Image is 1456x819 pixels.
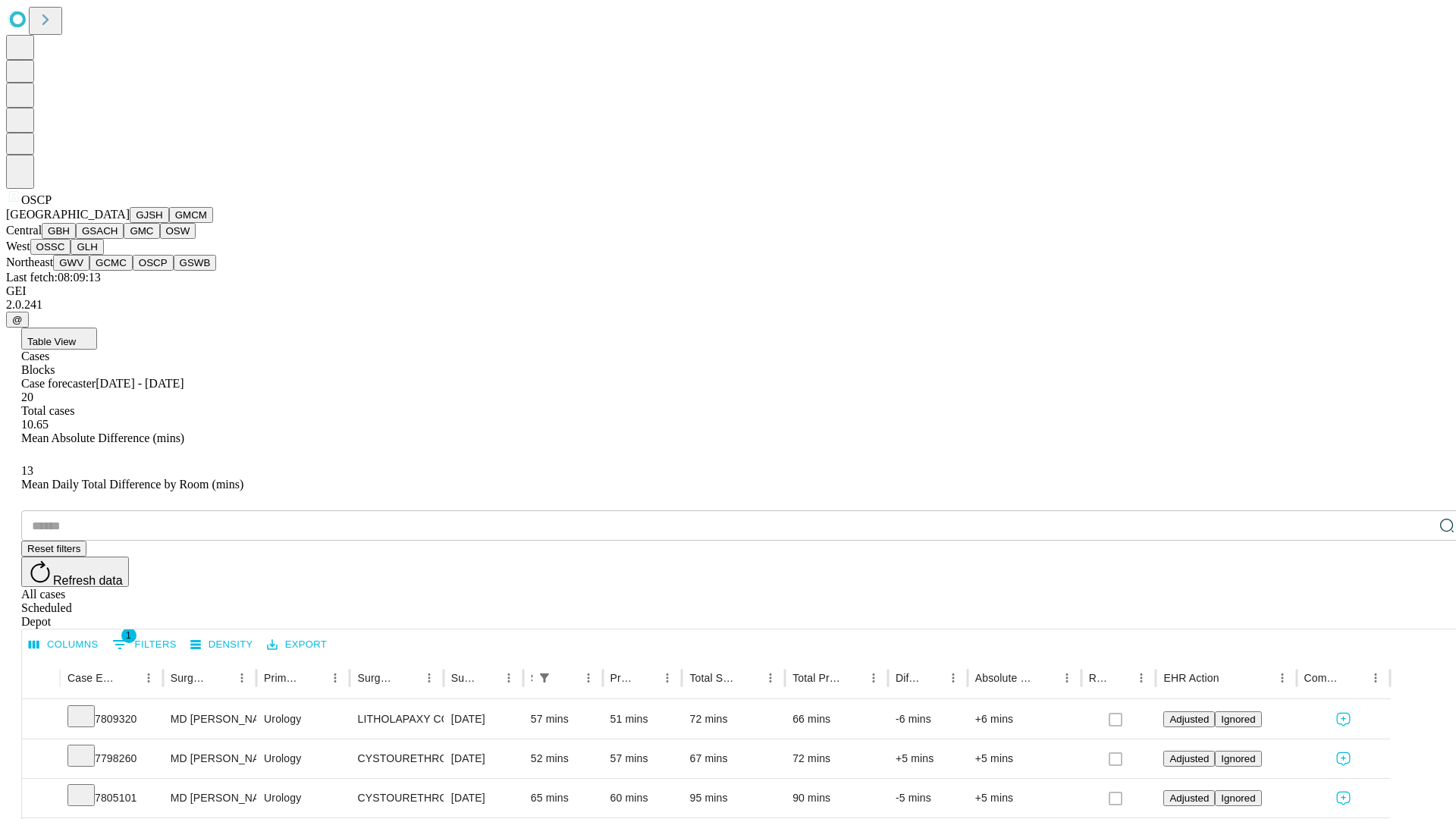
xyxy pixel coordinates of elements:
button: Menu [138,667,159,689]
div: 2.0.241 [6,298,1450,312]
button: Menu [863,667,884,689]
span: Central [6,224,42,237]
div: Total Scheduled Duration [689,672,737,684]
div: Surgery Name [357,672,395,684]
div: 72 mins [689,700,777,739]
button: Ignored [1215,711,1261,727]
button: Adjusted [1163,790,1215,806]
button: Sort [397,667,419,689]
div: Difference [896,672,920,684]
div: Scheduled In Room Duration [531,672,532,684]
button: GMC [124,223,159,239]
button: Expand [30,707,52,733]
span: Last fetch: 08:09:13 [6,271,101,284]
span: Reset filters [27,543,80,554]
button: Sort [1109,667,1131,689]
span: OSCP [21,193,52,206]
button: Sort [557,667,578,689]
button: Density [187,633,257,657]
div: CYSTOURETHROSCOPY WITH FULGURATION MEDIUM BLADDER TUMOR [357,739,435,778]
button: Menu [1365,667,1386,689]
button: Ignored [1215,790,1261,806]
button: Menu [657,667,678,689]
span: Case forecaster [21,377,96,390]
div: Urology [264,739,342,778]
button: Menu [1131,667,1152,689]
button: @ [6,312,29,328]
button: Sort [1221,667,1242,689]
div: 57 mins [610,739,675,778]
div: MD [PERSON_NAME] [171,779,249,817]
div: Predicted In Room Duration [610,672,635,684]
div: Resolved in EHR [1089,672,1109,684]
button: Reset filters [21,541,86,557]
div: MD [PERSON_NAME] [PERSON_NAME] [171,700,249,739]
button: GCMC [89,255,133,271]
span: Adjusted [1169,714,1209,725]
div: +5 mins [896,739,960,778]
div: 65 mins [531,779,595,817]
div: 52 mins [531,739,595,778]
button: Sort [739,667,760,689]
span: Refresh data [53,574,123,587]
div: MD [PERSON_NAME] [171,739,249,778]
button: Adjusted [1163,751,1215,767]
button: Menu [578,667,599,689]
div: Total Predicted Duration [792,672,840,684]
span: Table View [27,336,76,347]
span: 1 [121,628,136,643]
span: 20 [21,391,33,403]
div: [DATE] [451,739,516,778]
div: Primary Service [264,672,302,684]
button: Export [263,633,331,657]
span: West [6,240,30,253]
div: 95 mins [689,779,777,817]
div: Case Epic Id [67,672,115,684]
span: Ignored [1221,753,1255,764]
button: OSCP [133,255,174,271]
div: +5 mins [975,739,1074,778]
button: Sort [921,667,943,689]
button: GBH [42,223,76,239]
button: Ignored [1215,751,1261,767]
button: GSWB [174,255,217,271]
button: OSSC [30,239,71,255]
button: Sort [210,667,231,689]
span: Ignored [1221,792,1255,804]
div: +6 mins [975,700,1074,739]
div: EHR Action [1163,672,1219,684]
div: Surgeon Name [171,672,209,684]
button: GLH [71,239,103,255]
div: -6 mins [896,700,960,739]
div: Absolute Difference [975,672,1034,684]
div: [DATE] [451,779,516,817]
button: Menu [760,667,781,689]
button: Menu [419,667,440,689]
div: GEI [6,284,1450,298]
span: Ignored [1221,714,1255,725]
span: Northeast [6,256,53,268]
button: Menu [498,667,519,689]
button: Show filters [534,667,555,689]
div: 1 active filter [534,667,555,689]
div: -5 mins [896,779,960,817]
div: [DATE] [451,700,516,739]
button: Menu [943,667,964,689]
div: 7809320 [67,700,155,739]
button: Menu [1272,667,1293,689]
div: 60 mins [610,779,675,817]
span: [DATE] - [DATE] [96,377,184,390]
button: Expand [30,786,52,812]
div: 66 mins [792,700,880,739]
span: Mean Absolute Difference (mins) [21,431,184,444]
span: 13 [21,464,33,477]
button: Sort [635,667,657,689]
button: Show filters [108,632,180,657]
span: Total cases [21,404,74,417]
span: Mean Daily Total Difference by Room (mins) [21,478,243,491]
span: Adjusted [1169,792,1209,804]
button: GMCM [169,207,213,223]
div: +5 mins [975,779,1074,817]
button: Sort [477,667,498,689]
div: 67 mins [689,739,777,778]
